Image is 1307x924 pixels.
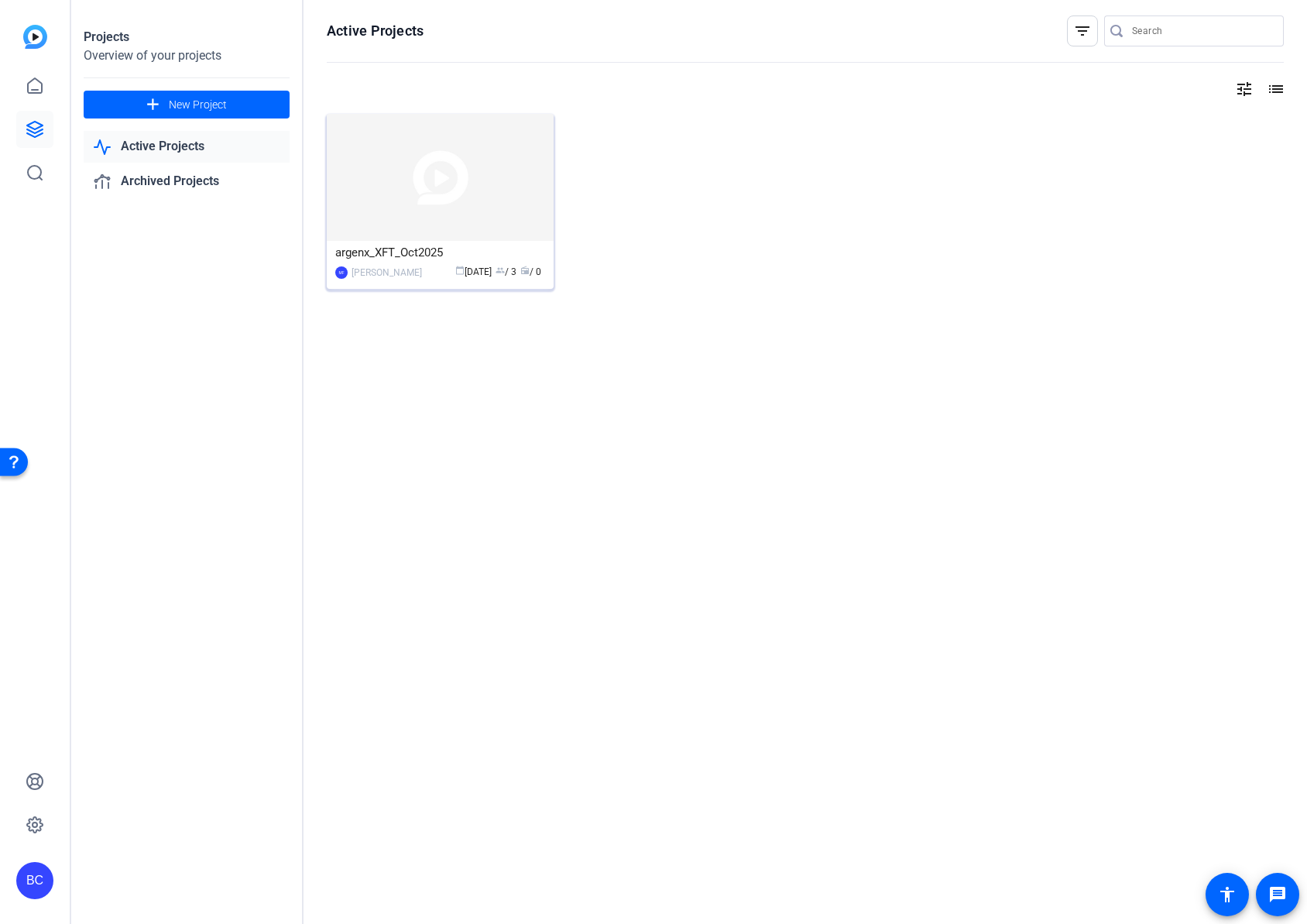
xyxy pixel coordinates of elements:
div: argenx_XFT_Oct2025 [335,241,545,264]
div: [PERSON_NAME] [352,265,422,280]
div: BC [16,862,53,899]
span: / 3 [496,266,516,277]
mat-icon: list [1265,80,1284,98]
div: Projects [84,28,290,46]
mat-icon: accessibility [1218,885,1237,904]
a: Active Projects [84,131,290,163]
img: blue-gradient.svg [23,25,47,49]
mat-icon: tune [1235,80,1254,98]
div: MF [335,266,348,279]
span: [DATE] [455,266,492,277]
h1: Active Projects [327,22,424,40]
span: New Project [169,97,227,113]
div: Overview of your projects [84,46,290,65]
mat-icon: add [143,95,163,115]
span: calendar_today [455,266,465,275]
mat-icon: message [1268,885,1287,904]
span: radio [520,266,530,275]
button: New Project [84,91,290,119]
input: Search [1132,22,1271,40]
a: Archived Projects [84,166,290,198]
span: group [496,266,505,275]
mat-icon: filter_list [1073,22,1092,40]
span: / 0 [520,266,541,277]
